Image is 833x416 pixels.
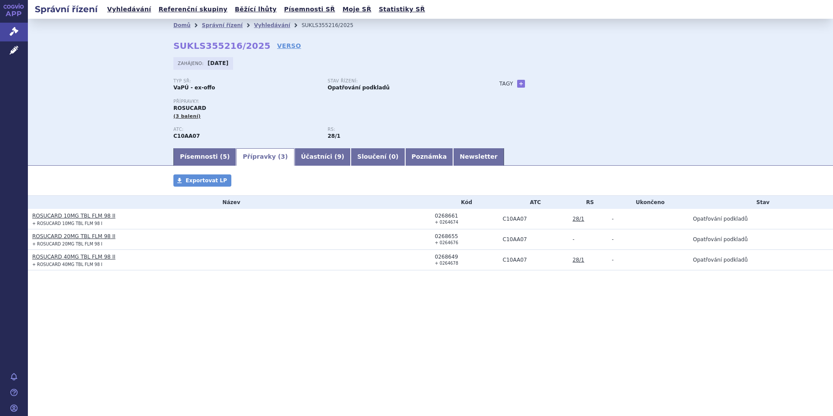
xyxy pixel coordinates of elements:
[156,3,230,15] a: Referenční skupiny
[173,85,215,91] strong: VaPÚ - ex-offo
[435,254,498,260] div: 0268649
[28,196,430,209] th: Název
[32,262,102,267] small: + ROSUCARD 40MG TBL FLM 98 I
[688,250,833,270] td: Opatřování podkladů
[498,209,568,229] td: ROSUVASTATIN
[328,127,473,132] p: RS:
[105,3,154,15] a: Vyhledávání
[435,220,458,225] small: + 0264674
[173,78,319,84] p: Typ SŘ:
[173,113,201,119] span: (3 balení)
[612,236,613,242] span: -
[281,153,285,160] span: 3
[277,41,301,50] a: VERSO
[351,148,405,166] a: Sloučení (0)
[498,250,568,270] td: ROSUVASTATIN
[572,257,584,263] a: 28/1
[173,127,319,132] p: ATC:
[328,85,389,91] strong: Opatřování podkladů
[281,3,338,15] a: Písemnosti SŘ
[376,3,427,15] a: Statistiky SŘ
[28,3,105,15] h2: Správní řízení
[232,3,279,15] a: Běžící lhůty
[173,105,206,111] span: ROSUCARD
[173,148,236,166] a: Písemnosti (5)
[435,261,458,266] small: + 0264678
[430,196,498,209] th: Kód
[32,233,115,239] a: ROSUCARD 20MG TBL FLM 98 II
[337,153,342,160] span: 9
[517,80,525,88] a: +
[173,133,200,139] strong: ROSUVASTATIN
[32,221,102,226] small: + ROSUCARD 10MG TBL FLM 98 I
[568,196,607,209] th: RS
[173,99,482,104] p: Přípravky:
[236,148,294,166] a: Přípravky (3)
[498,229,568,250] td: ROSUVASTATIN
[223,153,227,160] span: 5
[688,196,833,209] th: Stav
[572,236,574,242] span: -
[435,233,498,239] div: 0268655
[178,60,205,67] span: Zahájeno:
[612,257,613,263] span: -
[612,216,613,222] span: -
[173,22,190,28] a: Domů
[186,177,227,184] span: Exportovat LP
[688,209,833,229] td: Opatřování podkladů
[340,3,374,15] a: Moje SŘ
[328,133,340,139] strong: hypolipidemika, statiny, p.o.
[173,41,271,51] strong: SUKLS355216/2025
[32,213,115,219] a: ROSUCARD 10MG TBL FLM 98 II
[498,196,568,209] th: ATC
[254,22,290,28] a: Vyhledávání
[499,78,513,89] h3: Tagy
[301,19,365,32] li: SUKLS355216/2025
[202,22,243,28] a: Správní řízení
[391,153,396,160] span: 0
[295,148,351,166] a: Účastníci (9)
[405,148,454,166] a: Poznámka
[688,229,833,250] td: Opatřování podkladů
[32,242,102,246] small: + ROSUCARD 20MG TBL FLM 98 I
[572,216,584,222] a: 28/1
[607,196,688,209] th: Ukončeno
[32,254,115,260] a: ROSUCARD 40MG TBL FLM 98 II
[328,78,473,84] p: Stav řízení:
[208,60,229,66] strong: [DATE]
[453,148,504,166] a: Newsletter
[173,174,231,187] a: Exportovat LP
[435,213,498,219] div: 0268661
[435,240,458,245] small: + 0264676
